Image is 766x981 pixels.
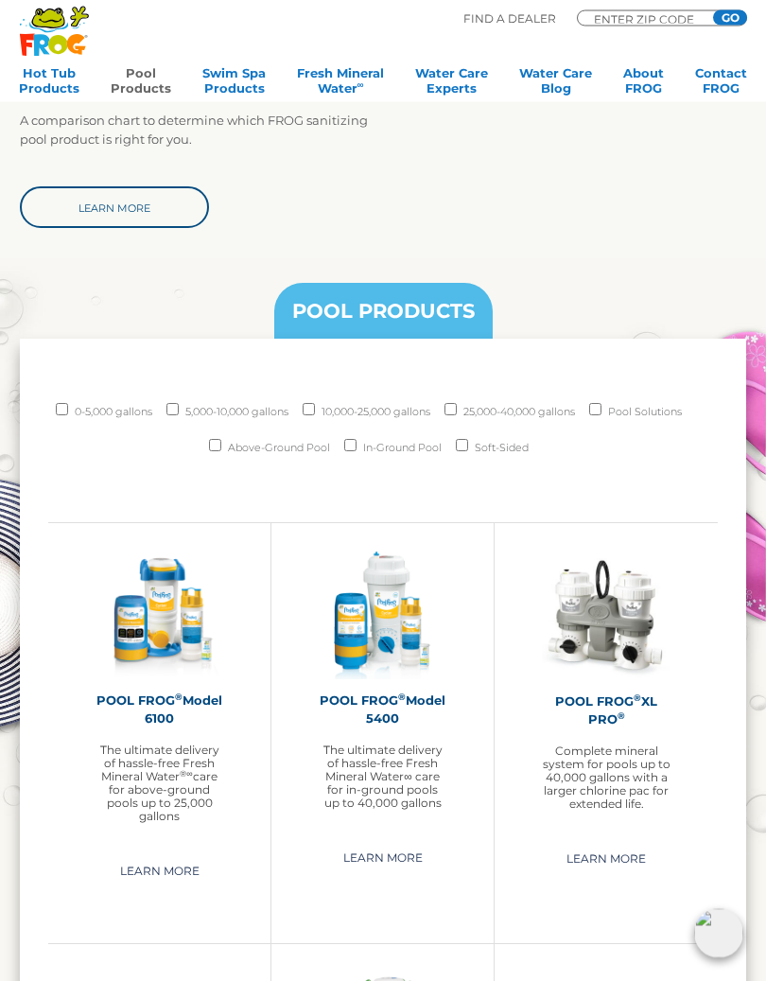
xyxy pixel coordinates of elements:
[463,399,575,426] label: 25,000-40,000 gallons
[634,693,641,704] sup: ®
[96,552,223,680] img: pool-frog-6100-featured-img-v3-300x300.png
[695,65,747,103] a: ContactFROG
[19,65,79,103] a: Hot TubProducts
[545,845,668,875] a: Learn More
[415,65,488,103] a: Water CareExperts
[713,10,747,26] input: GO
[96,552,223,824] a: POOL FROG®Model 6100The ultimate delivery of hassle-free Fresh Mineral Water®∞care for above-grou...
[96,745,223,824] p: The ultimate delivery of hassle-free Fresh Mineral Water care for above-ground pools up to 25,000...
[542,552,670,681] img: XL-PRO-v2-300x300.jpg
[463,10,556,27] p: Find A Dealer
[592,14,705,24] input: Zip Code Form
[111,65,171,103] a: PoolProducts
[322,399,430,426] label: 10,000-25,000 gallons
[180,769,192,780] sup: ®∞
[20,187,209,229] a: Learn More
[542,745,670,812] p: Complete mineral system for pools up to 40,000 gallons with a larger chlorine pac for extended life.
[542,552,670,812] a: POOL FROG®XL PRO®Complete mineral system for pools up to 40,000 gallons with a larger chlorine pa...
[322,844,444,874] a: Learn More
[292,302,475,322] h3: POOL PRODUCTS
[297,65,384,103] a: Fresh MineralWater∞
[319,745,446,811] p: The ultimate delivery of hassle-free Fresh Mineral Water∞ care for in-ground pools up to 40,000 g...
[98,857,221,887] a: Learn More
[542,693,670,729] h2: POOL FROG XL PRO
[319,692,446,728] h2: POOL FROG Model 5400
[75,399,152,426] label: 0-5,000 gallons
[519,65,592,103] a: Water CareBlog
[357,79,364,90] sup: ∞
[96,692,223,728] h2: POOL FROG Model 6100
[185,399,288,426] label: 5,000-10,000 gallons
[398,692,406,703] sup: ®
[475,435,529,462] label: Soft-Sided
[175,692,183,703] sup: ®
[319,552,446,680] img: pool-frog-5400-featured-img-v2-300x300.png
[618,711,625,722] sup: ®
[20,112,383,149] p: A comparison chart to determine which FROG sanitizing pool product is right for you.
[623,65,664,103] a: AboutFROG
[694,909,743,958] img: openIcon
[608,399,682,426] label: Pool Solutions
[363,435,442,462] label: In-Ground Pool
[202,65,266,103] a: Swim SpaProducts
[319,552,446,811] a: POOL FROG®Model 5400The ultimate delivery of hassle-free Fresh Mineral Water∞ care for in-ground ...
[228,435,330,462] label: Above-Ground Pool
